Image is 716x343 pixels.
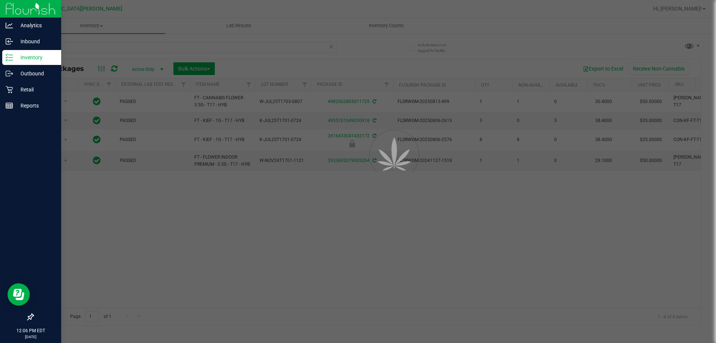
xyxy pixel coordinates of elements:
[13,37,58,46] p: Inbound
[13,101,58,110] p: Reports
[13,85,58,94] p: Retail
[3,327,58,334] p: 12:06 PM EDT
[6,70,13,77] inline-svg: Outbound
[13,69,58,78] p: Outbound
[6,54,13,61] inline-svg: Inventory
[6,38,13,45] inline-svg: Inbound
[7,283,30,306] iframe: Resource center
[3,334,58,340] p: [DATE]
[6,86,13,93] inline-svg: Retail
[6,22,13,29] inline-svg: Analytics
[13,21,58,30] p: Analytics
[6,102,13,109] inline-svg: Reports
[13,53,58,62] p: Inventory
